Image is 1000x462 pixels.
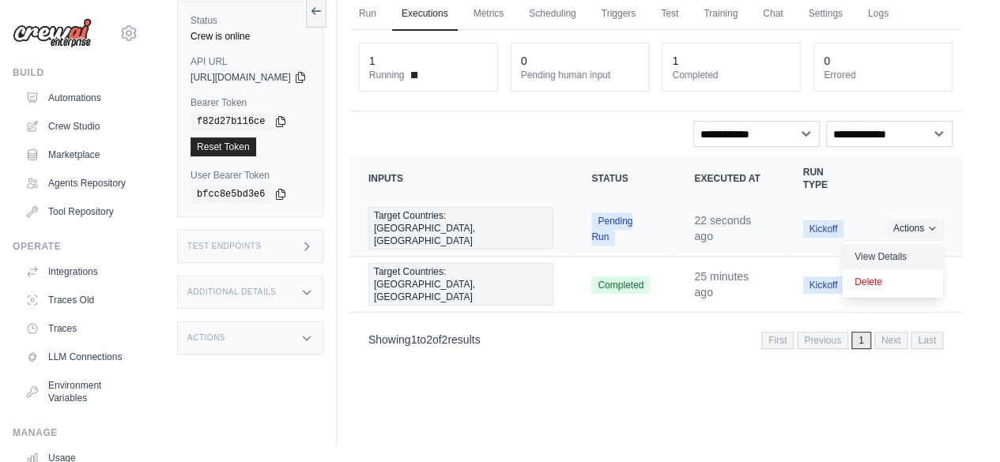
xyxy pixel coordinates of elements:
[19,287,138,313] a: Traces Old
[191,30,310,43] div: Crew is online
[591,212,632,246] span: Pending Run
[369,53,375,69] div: 1
[842,269,943,295] button: Delete
[191,169,310,182] label: User Bearer Token
[797,332,848,349] span: Previous
[349,319,962,359] nav: Pagination
[675,156,783,201] th: Executed at
[368,332,481,347] p: Showing to of results
[887,219,943,238] button: Actions for execution
[19,114,138,139] a: Crew Studio
[191,96,310,109] label: Bearer Token
[672,69,791,81] dt: Completed
[694,270,748,299] time: September 20, 2025 at 09:41 AST
[441,333,447,346] span: 2
[411,333,417,346] span: 1
[191,185,271,204] code: bfcc8e5bd3e6
[368,263,553,306] a: View execution details for Target Countries
[368,263,553,306] span: Target Countries: [GEOGRAPHIC_DATA], [GEOGRAPHIC_DATA]
[19,171,138,196] a: Agents Repository
[842,244,943,269] a: View Details
[591,276,650,294] span: Completed
[803,220,844,238] span: Kickoff
[191,14,310,27] label: Status
[851,332,871,349] span: 1
[694,214,751,242] time: September 20, 2025 at 10:06 AST
[761,332,943,349] nav: Pagination
[921,386,1000,462] iframe: Chat Widget
[572,156,675,201] th: Status
[784,156,868,201] th: Run Type
[368,207,553,250] span: Target Countries: [GEOGRAPHIC_DATA], [GEOGRAPHIC_DATA]
[911,332,943,349] span: Last
[349,156,962,359] section: Crew executions table
[19,344,138,370] a: LLM Connections
[803,276,844,294] span: Kickoff
[824,53,830,69] div: 0
[426,333,432,346] span: 2
[191,71,291,84] span: [URL][DOMAIN_NAME]
[521,53,527,69] div: 0
[187,287,276,297] h3: Additional Details
[19,85,138,111] a: Automations
[19,259,138,284] a: Integrations
[187,333,225,343] h3: Actions
[13,240,138,253] div: Operate
[13,18,92,48] img: Logo
[191,112,271,131] code: f82d27b116ce
[19,199,138,224] a: Tool Repository
[187,242,262,251] h3: Test Endpoints
[369,69,405,81] span: Running
[191,55,310,68] label: API URL
[824,69,942,81] dt: Errored
[19,373,138,411] a: Environment Variables
[874,332,908,349] span: Next
[191,137,256,156] a: Reset Token
[368,207,553,250] a: View execution details for Target Countries
[13,66,138,79] div: Build
[19,142,138,167] a: Marketplace
[521,69,640,81] dt: Pending human input
[13,426,138,439] div: Manage
[349,156,572,201] th: Inputs
[19,316,138,341] a: Traces
[761,332,794,349] span: First
[672,53,678,69] div: 1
